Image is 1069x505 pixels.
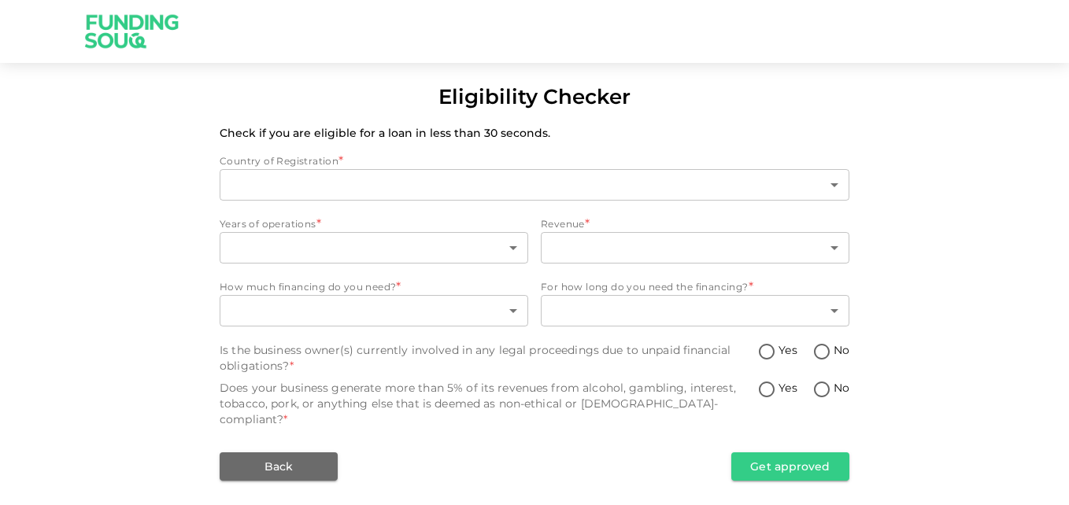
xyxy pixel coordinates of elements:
[779,380,797,396] span: Yes
[220,281,396,293] span: How much financing do you need?
[220,232,528,264] div: yearsOfOperations
[220,169,849,201] div: countryOfRegistration
[220,218,316,230] span: Years of operations
[541,281,749,293] span: For how long do you need the financing?
[220,342,757,374] div: Is the business owner(s) currently involved in any legal proceedings due to unpaid financial obli...
[438,82,631,112] div: Eligibility Checker
[220,155,338,167] span: Country of Registration
[779,342,797,359] span: Yes
[541,218,585,230] span: Revenue
[834,342,849,359] span: No
[834,380,849,396] span: No
[220,125,849,141] p: Check if you are eligible for a loan in less than 30 seconds.
[731,452,849,481] button: Get approved
[541,232,849,264] div: revenue
[220,452,338,481] button: Back
[541,295,849,326] div: howLongFinancing
[220,380,757,427] div: Does your business generate more than 5% of its revenues from alcohol, gambling, interest, tobacc...
[220,295,528,326] div: howMuchAmountNeeded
